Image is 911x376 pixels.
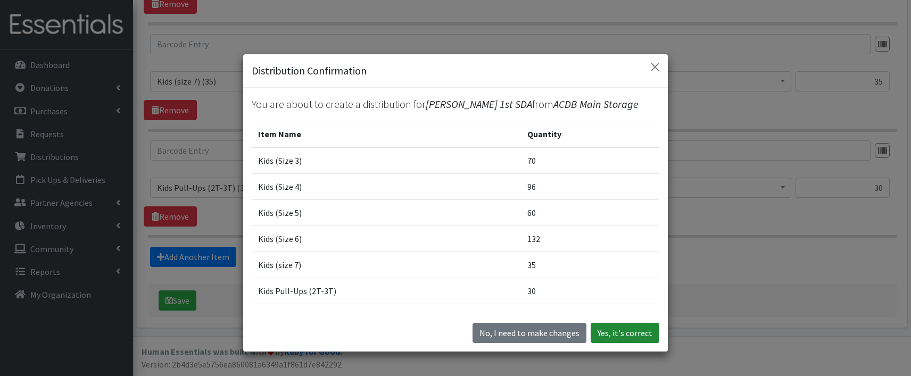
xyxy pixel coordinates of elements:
td: 30 [521,278,659,304]
td: 132 [521,226,659,252]
th: Item Name [252,121,521,148]
td: 70 [521,147,659,174]
button: No I need to make changes [473,323,586,343]
td: Kids Pull-Ups (2T-3T) [252,278,521,304]
button: Close [647,59,664,76]
span: [PERSON_NAME] 1st SDA [426,97,532,111]
td: Kids (Size 3) [252,147,521,174]
button: Yes, it's correct [591,323,659,343]
h5: Distribution Confirmation [252,63,367,79]
td: Kids (Size 5) [252,200,521,226]
p: You are about to create a distribution for from [252,96,659,112]
td: Kids (Size 6) [252,226,521,252]
td: Kids (size 7) [252,252,521,278]
th: Quantity [521,121,659,148]
span: ACDB Main Storage [553,97,639,111]
td: 96 [521,174,659,200]
td: Kids (Size 4) [252,174,521,200]
td: 60 [521,200,659,226]
td: 35 [521,252,659,278]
